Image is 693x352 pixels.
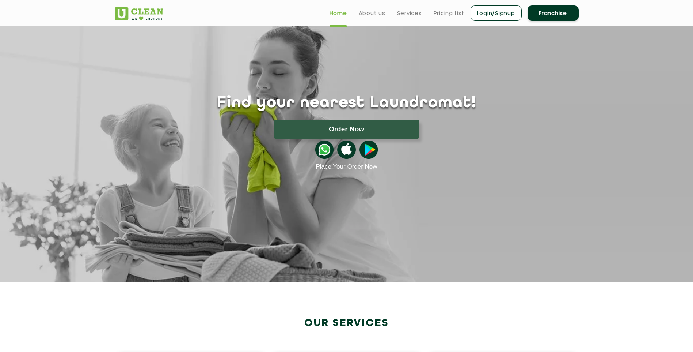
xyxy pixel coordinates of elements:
img: UClean Laundry and Dry Cleaning [115,7,163,20]
a: Place Your Order Now [316,163,377,171]
img: playstoreicon.png [359,141,378,159]
h1: Find your nearest Laundromat! [109,94,584,112]
button: Order Now [274,120,419,139]
a: Home [330,9,347,18]
a: Services [397,9,422,18]
a: Login/Signup [471,5,522,21]
a: Franchise [528,5,579,21]
h2: Our Services [115,317,579,329]
a: About us [359,9,385,18]
img: whatsappicon.png [315,141,334,159]
a: Pricing List [434,9,465,18]
img: apple-icon.png [337,141,355,159]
